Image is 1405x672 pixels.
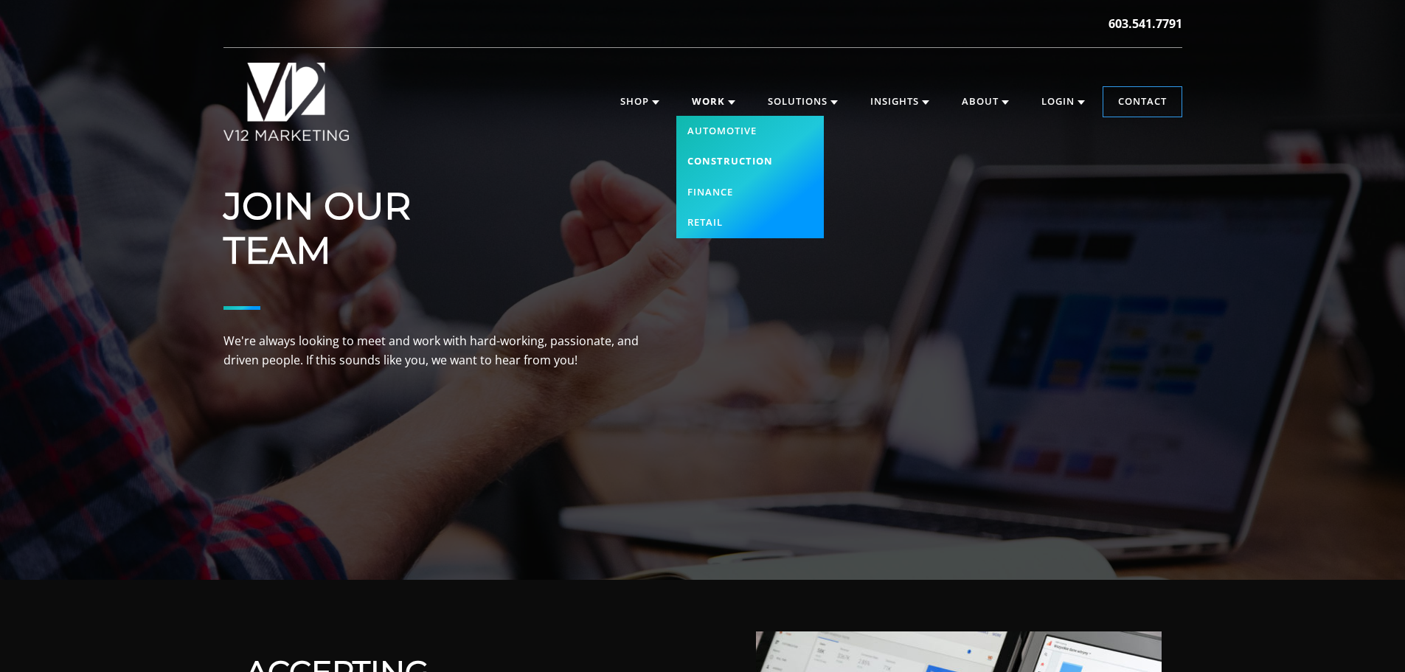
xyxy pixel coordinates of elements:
a: Construction [676,146,824,177]
a: Solutions [753,87,853,117]
a: Work [677,87,750,117]
a: Login [1027,87,1100,117]
a: Shop [606,87,674,117]
a: Retail [676,207,824,238]
a: Insights [856,87,944,117]
p: We're always looking to meet and work with hard-working, passionate, and driven people. If this s... [223,332,666,370]
img: V12 MARKETING Logo New Hampshire Marketing Agency [223,63,350,141]
h1: JOIN OUR TEAM [223,184,666,273]
a: 603.541.7791 [1109,15,1182,32]
a: Finance [676,177,824,208]
a: About [947,87,1024,117]
a: Automotive [676,116,824,147]
iframe: Chat Widget [1331,601,1405,672]
a: Contact [1103,87,1182,117]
